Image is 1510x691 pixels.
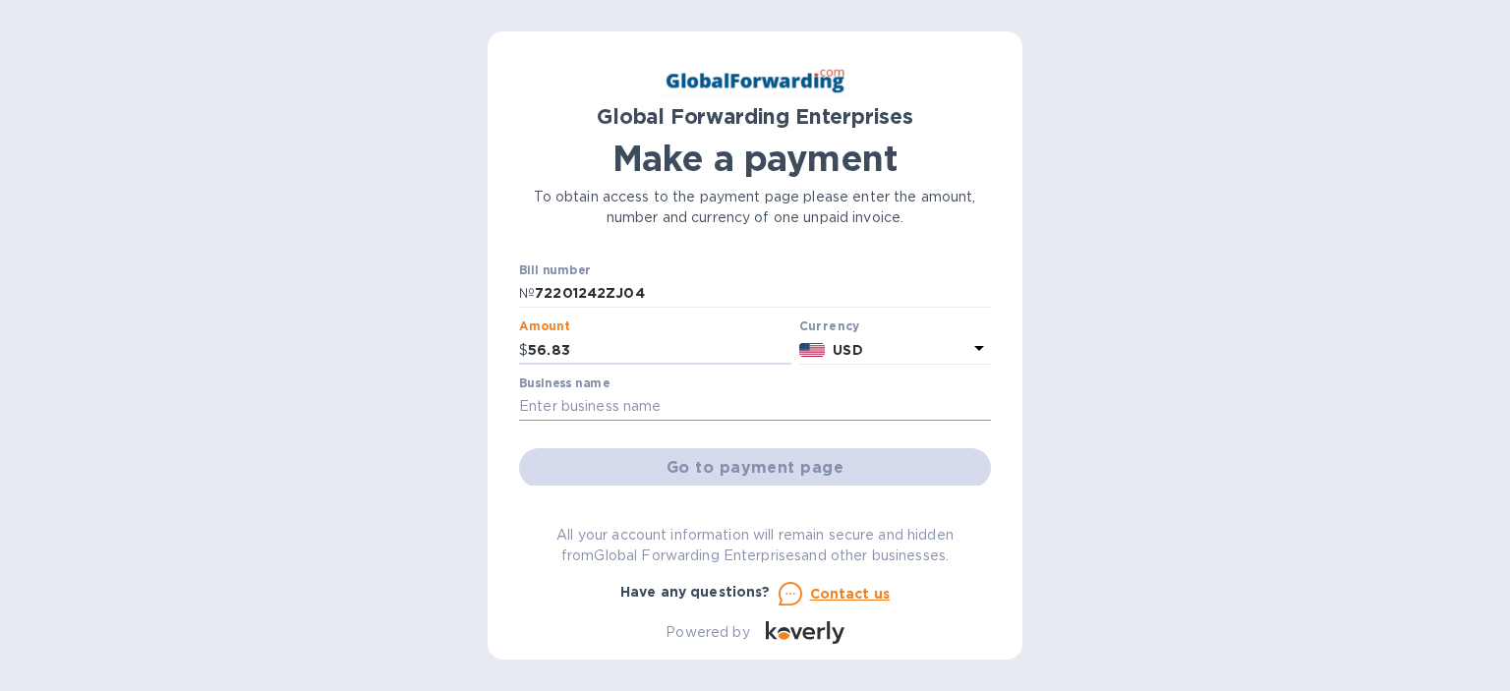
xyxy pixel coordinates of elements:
label: Bill number [519,264,590,276]
p: To obtain access to the payment page please enter the amount, number and currency of one unpaid i... [519,187,991,228]
u: Contact us [810,586,891,602]
p: Powered by [666,622,749,643]
b: Currency [799,318,860,333]
p: № [519,283,535,304]
b: Have any questions? [620,584,771,600]
p: All your account information will remain secure and hidden from Global Forwarding Enterprises and... [519,525,991,566]
b: USD [833,342,862,358]
input: Enter bill number [535,279,991,309]
label: Business name [519,377,610,389]
input: Enter business name [519,392,991,422]
p: $ [519,340,528,361]
b: Global Forwarding Enterprises [597,104,913,129]
label: Amount [519,321,569,333]
input: 0.00 [528,335,791,365]
img: USD [799,343,826,357]
h1: Make a payment [519,138,991,179]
